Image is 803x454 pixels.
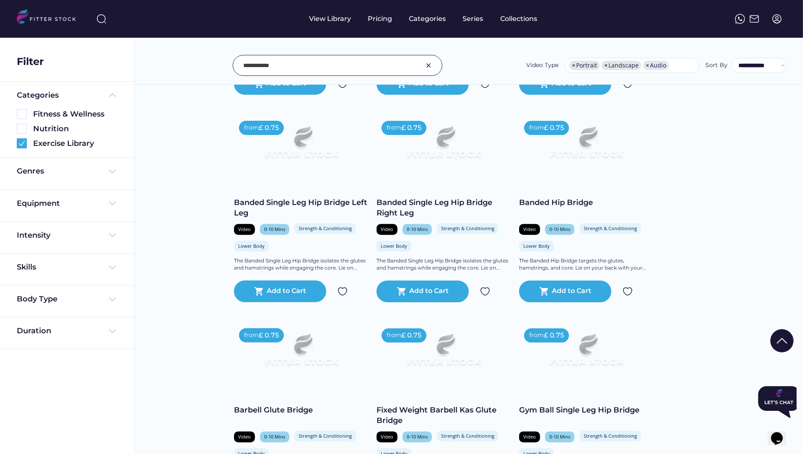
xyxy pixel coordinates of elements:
div: Fitness & Wellness [33,109,117,119]
div: 0-10 Mins [549,433,570,440]
button: shopping_cart [254,286,264,296]
span: × [646,62,649,68]
button: shopping_cart [539,286,549,296]
div: £ 0.75 [259,331,279,340]
div: Banded Single Leg Hip Bridge Right Leg [377,197,511,218]
div: Video [238,433,251,440]
img: Group%201000002324.svg [623,286,633,296]
div: Intensity [17,230,50,241]
div: Skills [17,262,38,272]
img: Frame%20%284%29.svg [107,230,117,240]
img: Group%201000002324.svg [338,286,348,296]
div: 0-10 Mins [264,433,285,440]
img: Frame%20%284%29.svg [107,166,117,176]
div: from [244,331,259,340]
div: Nutrition [33,124,117,134]
div: Strength & Conditioning [584,433,637,439]
div: Video [238,226,251,232]
img: Frame%20%284%29.svg [107,326,117,336]
div: Add to Cart [410,286,449,296]
img: Group%201000002326.svg [424,60,434,70]
span: × [572,62,575,68]
div: Video [523,226,536,232]
div: Strength & Conditioning [441,225,494,231]
img: Group%201000002360.svg [17,138,27,148]
img: search-normal%203.svg [96,14,107,24]
div: from [387,331,401,340]
iframe: chat widget [768,420,795,446]
img: Frame%2079%20%281%29.svg [247,323,355,384]
div: The Banded Hip Bridge targets the glutes, hamstrings, and core. Lie on your back with your... [519,257,653,272]
img: Group%201000002322%20%281%29.svg [770,329,794,353]
div: Fixed Weight Barbell Kas Glute Bridge [377,405,511,426]
div: Video Type [526,61,559,70]
div: Banded Single Leg Hip Bridge Left Leg [234,197,368,218]
iframe: chat widget [755,383,797,421]
img: Frame%2079%20%281%29.svg [390,116,497,176]
div: Add to Cart [267,286,307,296]
img: Chat attention grabber [3,3,45,35]
div: Banded Hip Bridge [519,197,653,208]
div: Collections [501,14,538,23]
div: from [529,331,544,340]
img: meteor-icons_whatsapp%20%281%29.svg [735,14,745,24]
div: Duration [17,326,51,336]
div: Lower Body [238,243,265,249]
img: Frame%20%284%29.svg [107,198,117,208]
img: Frame%20%284%29.svg [107,262,117,272]
div: from [529,124,544,132]
div: from [387,124,401,132]
div: 0-10 Mins [407,433,428,440]
div: £ 0.75 [401,123,421,132]
div: Video [523,433,536,440]
div: 0-10 Mins [549,226,570,232]
div: Strength & Conditioning [441,433,494,439]
img: Frame%2079%20%281%29.svg [533,116,640,176]
div: Sort By [705,61,728,70]
div: Strength & Conditioning [299,225,352,231]
div: £ 0.75 [259,123,279,132]
button: shopping_cart [397,286,407,296]
div: Video [381,433,393,440]
img: Group%201000002324.svg [480,286,490,296]
li: Portrait [569,61,600,70]
div: Pricing [368,14,392,23]
div: Lower Body [381,243,407,249]
img: Rectangle%205126.svg [17,124,27,134]
div: Equipment [17,198,60,209]
div: The Banded Single Leg Hip Bridge isolates the glutes and hamstrings while engaging the core. Lie ... [234,257,368,272]
div: Strength & Conditioning [299,433,352,439]
img: Frame%20%284%29.svg [107,294,117,304]
img: Frame%2079%20%281%29.svg [533,323,640,384]
div: Gym Ball Single Leg Hip Bridge [519,405,653,415]
div: View Library [309,14,351,23]
div: Lower Body [523,243,550,249]
div: Categories [409,14,446,23]
img: profile-circle.svg [772,14,782,24]
span: × [604,62,608,68]
img: Frame%2079%20%281%29.svg [390,323,497,384]
div: The Banded Single Leg Hip Bridge isolates the glutes and hamstrings while engaging the core. Lie ... [377,257,511,272]
div: Video [381,226,393,232]
div: from [244,124,259,132]
div: Categories [17,90,59,101]
img: LOGO.svg [17,9,83,26]
div: fvck [409,4,420,13]
div: Genres [17,166,44,176]
div: Add to Cart [552,286,592,296]
div: £ 0.75 [544,123,564,132]
div: Filter [17,54,44,69]
div: 0-10 Mins [264,226,285,232]
li: Audio [643,61,669,70]
img: Rectangle%205126.svg [17,109,27,119]
div: Exercise Library [33,138,117,149]
div: Barbell Glute Bridge [234,405,368,415]
div: 0-10 Mins [407,226,428,232]
img: Frame%2051.svg [749,14,759,24]
div: Series [463,14,484,23]
img: Frame%2079%20%281%29.svg [247,116,355,176]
